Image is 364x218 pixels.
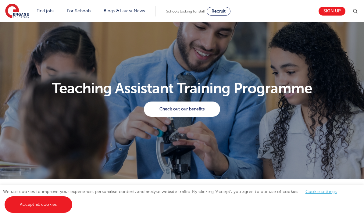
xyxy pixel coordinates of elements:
a: Recruit [207,7,230,16]
span: We use cookies to improve your experience, personalise content, and analyse website traffic. By c... [3,189,343,207]
h1: Teaching Assistant Training Programme [39,81,325,96]
a: Accept all cookies [5,196,72,213]
a: Sign up [319,7,345,16]
a: Cookie settings [305,189,337,194]
img: Engage Education [5,4,29,19]
a: Find jobs [37,9,55,13]
a: Blogs & Latest News [104,9,145,13]
a: For Schools [67,9,91,13]
a: Check out our benefits [144,102,220,117]
span: Schools looking for staff [166,9,205,13]
span: Recruit [212,9,226,13]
